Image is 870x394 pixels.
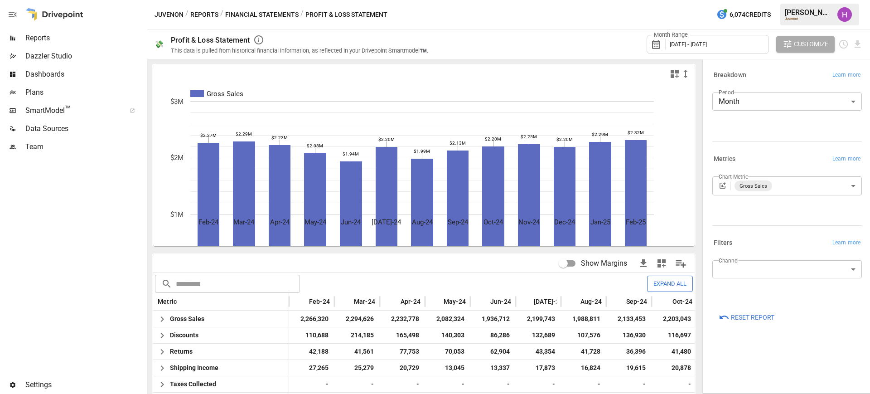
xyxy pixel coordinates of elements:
text: $3M [170,97,184,106]
span: 2,133,453 [611,311,647,327]
span: Dazzler Studio [25,51,145,62]
text: Feb-24 [198,218,219,226]
button: Sort [659,295,672,308]
span: - [565,376,602,392]
span: Data Sources [25,123,145,134]
span: Taxes Collected [170,376,216,392]
span: Gross Sales [170,311,204,327]
span: - [430,376,466,392]
span: 140,303 [430,327,466,343]
h6: Breakdown [714,70,746,80]
text: Sep-24 [448,218,469,226]
svg: A chart. [153,83,686,246]
text: $2.32M [628,130,644,135]
span: 107,576 [565,327,602,343]
label: Channel [719,257,739,264]
span: 62,904 [475,344,511,360]
text: $2.20M [556,137,573,142]
button: Financial Statements [225,9,299,20]
span: 13,337 [475,360,511,376]
span: Settings [25,379,145,390]
span: 13,045 [430,360,466,376]
span: Apr-24 [401,297,420,306]
span: - [520,376,556,392]
span: Learn more [832,155,860,164]
span: 86,286 [475,327,511,343]
span: 20,878 [656,360,692,376]
span: 132,689 [520,327,556,343]
span: - [294,376,330,392]
span: ™ [65,104,71,115]
span: 2,203,043 [656,311,692,327]
span: Mar-24 [354,297,375,306]
button: Reset Report [712,309,781,326]
text: $2.29M [236,131,252,136]
text: [DATE]-24 [372,218,401,226]
span: May-24 [444,297,466,306]
text: $2.13M [449,141,466,146]
text: Jun-24 [341,218,361,226]
span: 70,053 [430,344,466,360]
span: - [384,376,420,392]
button: 6,074Credits [713,6,774,23]
span: 2,082,324 [430,311,466,327]
text: Oct-24 [483,218,503,226]
div: Harry Antonio [837,7,852,22]
div: Juvenon [785,17,832,21]
h6: Metrics [714,154,736,164]
text: Dec-24 [554,218,575,226]
span: Discounts [170,327,198,343]
button: Sort [520,295,533,308]
text: Mar-24 [233,218,255,226]
span: 19,615 [611,360,647,376]
button: Manage Columns [671,253,691,274]
span: - [475,376,511,392]
div: Month [712,92,862,111]
text: $2.23M [271,135,288,140]
span: 116,697 [656,327,692,343]
span: 17,873 [520,360,556,376]
span: 6,074 Credits [730,9,771,20]
button: Reports [190,9,218,20]
span: [DATE]-24 [534,297,563,306]
button: Download report [852,39,863,49]
span: Learn more [832,238,860,248]
span: 1,988,811 [565,311,602,327]
span: Reset Report [731,312,774,323]
span: 43,354 [520,344,556,360]
text: Gross Sales [207,90,243,98]
text: Jan-25 [590,218,610,226]
span: Learn more [832,71,860,80]
span: 27,265 [294,360,330,376]
div: / [300,9,304,20]
span: Shipping Income [170,360,218,376]
span: Gross Sales [736,181,771,191]
text: Apr-24 [270,218,290,226]
button: Expand All [647,276,693,292]
span: Team [25,141,145,152]
span: 2,232,778 [384,311,420,327]
text: $2.25M [521,134,537,139]
span: 77,753 [384,344,420,360]
span: 41,480 [656,344,692,360]
span: Show Margins [581,258,627,269]
span: 2,199,743 [520,311,556,327]
span: 16,824 [565,360,602,376]
h6: Filters [714,238,733,248]
span: Oct-24 [672,297,692,306]
span: Metric [158,297,177,306]
span: - [339,376,375,392]
button: Sort [567,295,580,308]
text: $2.27M [200,133,217,138]
span: [DATE] - [DATE] [670,41,707,48]
span: 20,729 [384,360,420,376]
div: This data is pulled from historical financial information, as reflected in your Drivepoint Smartm... [171,47,428,54]
text: $2.20M [485,136,501,141]
span: Dashboards [25,69,145,80]
div: / [220,9,223,20]
span: Reports [25,33,145,44]
span: 136,930 [611,327,647,343]
span: 41,561 [339,344,375,360]
span: Feb-24 [309,297,330,306]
